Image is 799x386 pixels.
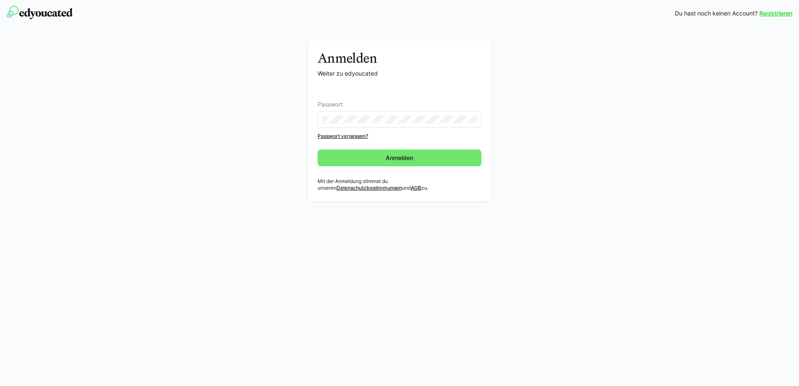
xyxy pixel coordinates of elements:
[759,9,792,18] a: Registrieren
[384,154,415,162] span: Anmelden
[318,150,481,166] button: Anmelden
[318,69,481,78] p: Weiter zu edyoucated
[411,185,421,191] a: AGB
[318,178,481,191] p: Mit der Anmeldung stimmst du unseren und zu.
[318,101,343,108] span: Passwort
[318,133,481,140] a: Passwort vergessen?
[336,185,402,191] a: Datenschutzbestimmungen
[7,6,73,19] img: edyoucated
[318,50,481,66] h3: Anmelden
[675,9,758,18] span: Du hast noch keinen Account?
